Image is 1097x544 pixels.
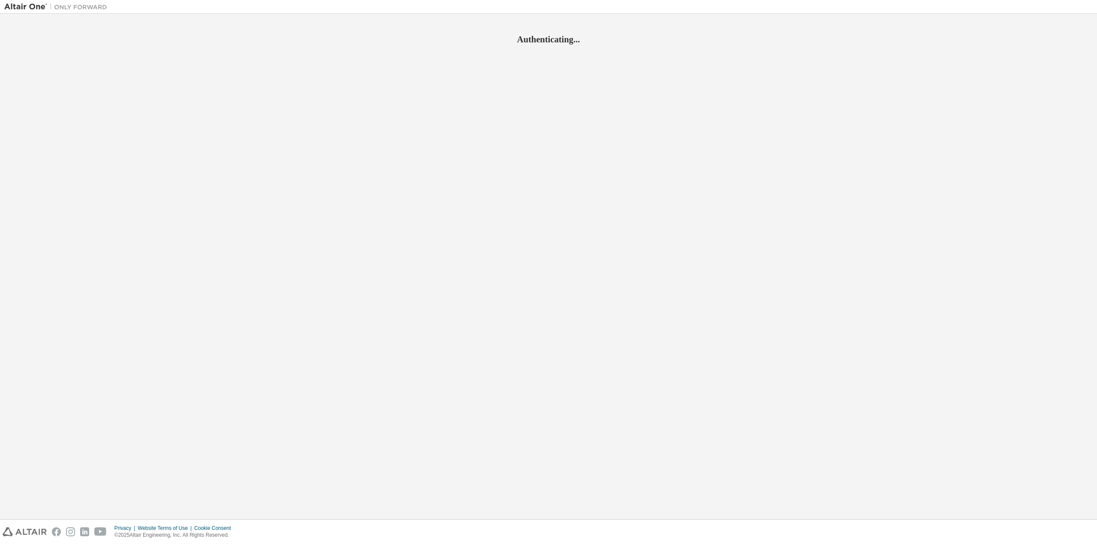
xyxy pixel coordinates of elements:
[138,525,194,532] div: Website Terms of Use
[4,34,1093,45] h2: Authenticating...
[3,527,47,536] img: altair_logo.svg
[194,525,236,532] div: Cookie Consent
[80,527,89,536] img: linkedin.svg
[4,3,111,11] img: Altair One
[114,525,138,532] div: Privacy
[66,527,75,536] img: instagram.svg
[94,527,107,536] img: youtube.svg
[52,527,61,536] img: facebook.svg
[114,532,236,539] p: © 2025 Altair Engineering, Inc. All Rights Reserved.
